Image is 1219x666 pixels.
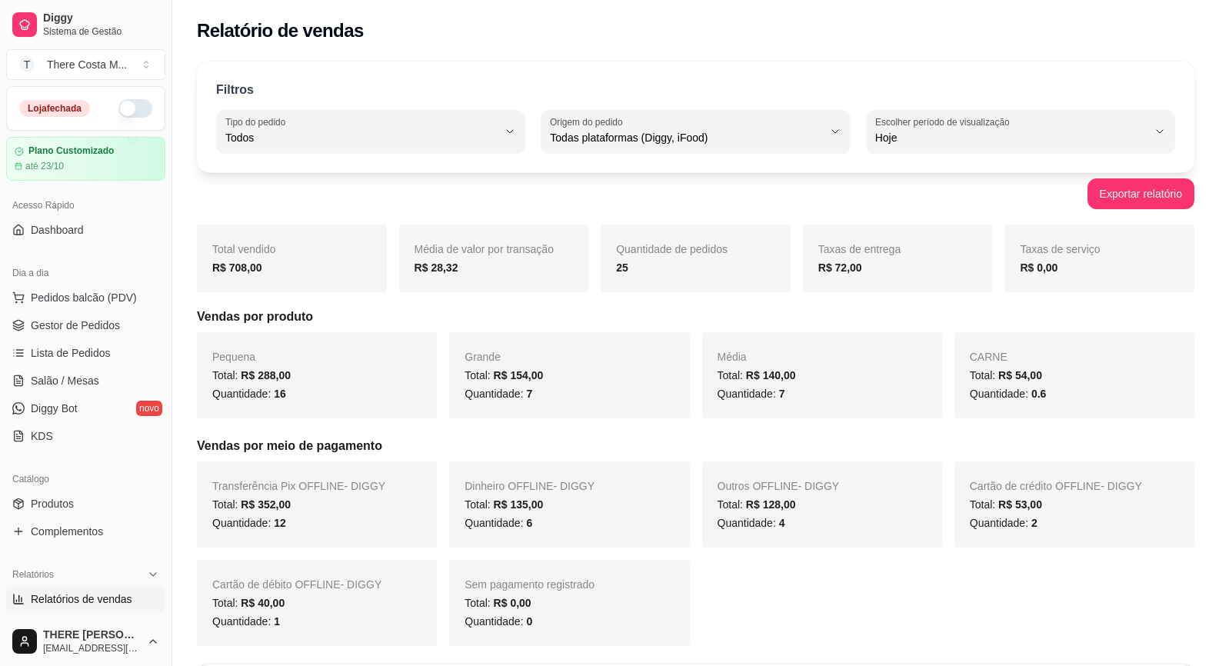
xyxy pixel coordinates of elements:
a: Gestor de Pedidos [6,313,165,338]
span: R$ 53,00 [998,498,1042,511]
span: 12 [274,517,286,529]
strong: R$ 28,32 [415,261,458,274]
span: 0 [526,615,532,628]
span: Total vendido [212,243,276,255]
span: Complementos [31,524,103,539]
span: Sistema de Gestão [43,25,159,38]
span: Quantidade: [718,388,785,400]
span: 1 [274,615,280,628]
span: R$ 40,00 [241,597,285,609]
span: R$ 128,00 [746,498,796,511]
label: Origem do pedido [550,115,628,128]
span: Média [718,351,747,363]
span: Diggy Bot [31,401,78,416]
span: 7 [779,388,785,400]
span: Pedidos balcão (PDV) [31,290,137,305]
button: Exportar relatório [1087,178,1194,209]
span: Total: [718,498,796,511]
button: Select a team [6,49,165,80]
strong: 25 [616,261,628,274]
span: 4 [779,517,785,529]
strong: R$ 0,00 [1020,261,1057,274]
span: Dinheiro OFFLINE - DIGGY [465,480,595,492]
h5: Vendas por meio de pagamento [197,437,1194,455]
span: Quantidade: [212,615,280,628]
button: Pedidos balcão (PDV) [6,285,165,310]
span: Quantidade: [970,388,1047,400]
span: R$ 0,00 [494,597,531,609]
span: Total: [212,597,285,609]
span: Quantidade: [465,517,532,529]
span: Pequena [212,351,255,363]
span: Sem pagamento registrado [465,578,595,591]
span: 2 [1031,517,1037,529]
span: Total: [465,597,531,609]
span: THERE [PERSON_NAME] [43,628,141,642]
span: [EMAIL_ADDRESS][DOMAIN_NAME] [43,642,141,654]
a: Diggy Botnovo [6,396,165,421]
p: Filtros [216,81,254,99]
span: 0.6 [1031,388,1046,400]
span: Total: [212,498,291,511]
a: Produtos [6,491,165,516]
a: KDS [6,424,165,448]
div: Loja fechada [19,100,90,117]
span: Lista de Pedidos [31,345,111,361]
label: Tipo do pedido [225,115,291,128]
span: R$ 352,00 [241,498,291,511]
span: Todos [225,130,498,145]
a: Complementos [6,519,165,544]
span: 16 [274,388,286,400]
a: Lista de Pedidos [6,341,165,365]
div: Catálogo [6,467,165,491]
span: Total: [212,369,291,381]
span: R$ 135,00 [494,498,544,511]
div: Dia a dia [6,261,165,285]
button: THERE [PERSON_NAME][EMAIL_ADDRESS][DOMAIN_NAME] [6,623,165,660]
span: Média de valor por transação [415,243,554,255]
button: Origem do pedidoTodas plataformas (Diggy, iFood) [541,110,850,153]
button: Tipo do pedidoTodos [216,110,525,153]
span: Total: [465,498,543,511]
span: Dashboard [31,222,84,238]
span: Quantidade: [718,517,785,529]
span: Produtos [31,496,74,511]
a: Relatórios de vendas [6,587,165,611]
span: Transferência Pix OFFLINE - DIGGY [212,480,385,492]
a: Dashboard [6,218,165,242]
span: Quantidade: [212,388,286,400]
span: Quantidade: [465,615,532,628]
span: Hoje [875,130,1147,145]
span: CARNE [970,351,1008,363]
span: Total: [465,369,543,381]
span: R$ 288,00 [241,369,291,381]
span: Relatórios [12,568,54,581]
span: 7 [526,388,532,400]
span: R$ 140,00 [746,369,796,381]
span: Quantidade: [970,517,1037,529]
span: Taxas de serviço [1020,243,1100,255]
span: Diggy [43,12,159,25]
div: Acesso Rápido [6,193,165,218]
span: Cartão de crédito OFFLINE - DIGGY [970,480,1142,492]
span: 6 [526,517,532,529]
strong: R$ 72,00 [818,261,862,274]
h5: Vendas por produto [197,308,1194,326]
span: Total: [970,498,1042,511]
a: Salão / Mesas [6,368,165,393]
a: Relatório de clientes [6,614,165,639]
span: Outros OFFLINE - DIGGY [718,480,840,492]
span: Total: [970,369,1042,381]
span: Grande [465,351,501,363]
span: Cartão de débito OFFLINE - DIGGY [212,578,381,591]
span: Taxas de entrega [818,243,901,255]
span: Quantidade de pedidos [616,243,728,255]
span: Quantidade: [212,517,286,529]
article: até 23/10 [25,160,64,172]
span: Total: [718,369,796,381]
a: Plano Customizadoaté 23/10 [6,137,165,181]
div: There Costa M ... [47,57,127,72]
label: Escolher período de visualização [875,115,1014,128]
span: Relatórios de vendas [31,591,132,607]
span: Todas plataformas (Diggy, iFood) [550,130,822,145]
